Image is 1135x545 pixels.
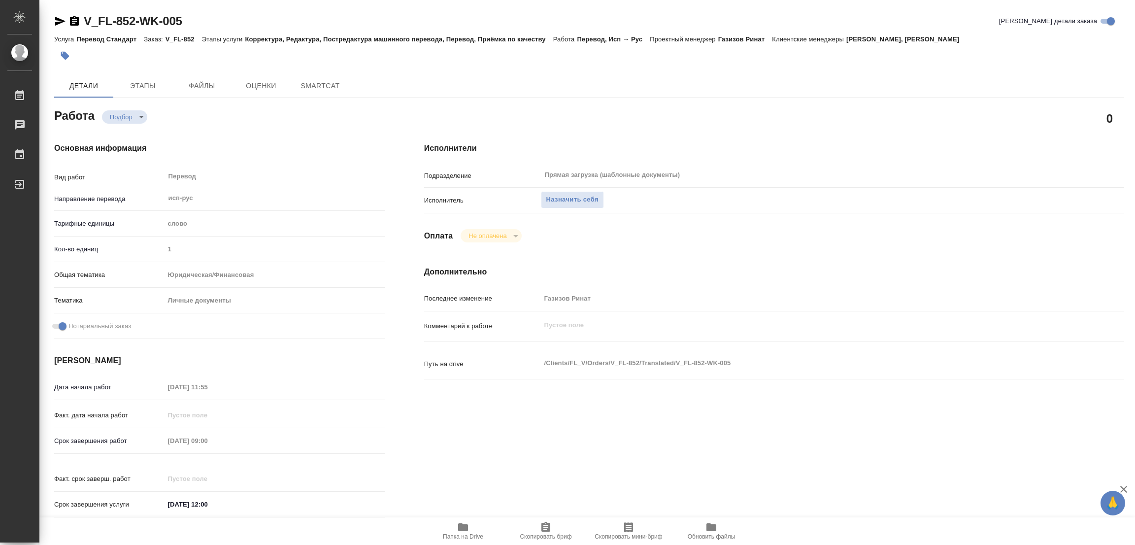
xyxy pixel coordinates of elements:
p: Корректура, Редактура, Постредактура машинного перевода, Перевод, Приёмка по качеству [245,35,553,43]
button: Скопировать ссылку [68,15,80,27]
p: V_FL-852 [166,35,202,43]
button: Подбор [107,113,135,121]
p: [PERSON_NAME], [PERSON_NAME] [846,35,967,43]
div: Подбор [102,110,147,124]
button: Скопировать мини-бриф [587,517,670,545]
h4: Исполнители [424,142,1124,154]
p: Перевод, Исп → Рус [577,35,650,43]
p: Путь на drive [424,359,541,369]
div: Личные документы [165,292,385,309]
input: Пустое поле [165,242,385,256]
h4: [PERSON_NAME] [54,355,385,367]
p: Направление перевода [54,194,165,204]
p: Последнее изменение [424,294,541,304]
p: Этапы услуги [202,35,245,43]
p: Тематика [54,296,165,306]
div: слово [165,215,385,232]
span: Файлы [178,80,226,92]
p: Исполнитель [424,196,541,205]
span: Обновить файлы [688,533,735,540]
input: ✎ Введи что-нибудь [165,497,251,511]
input: Пустое поле [165,380,251,394]
span: Скопировать бриф [520,533,571,540]
button: Назначить себя [541,191,604,208]
textarea: /Clients/FL_V/Orders/V_FL-852/Translated/V_FL-852-WK-005 [541,355,1066,372]
span: [PERSON_NAME] детали заказа [999,16,1097,26]
p: Проектный менеджер [650,35,718,43]
h2: 0 [1106,110,1113,127]
div: Юридическая/Финансовая [165,267,385,283]
button: Папка на Drive [422,517,504,545]
input: Пустое поле [165,408,251,422]
a: V_FL-852-WK-005 [84,14,182,28]
p: Работа [553,35,577,43]
button: Добавить тэг [54,45,76,67]
h4: Основная информация [54,142,385,154]
span: Нотариальный заказ [68,321,131,331]
span: SmartCat [297,80,344,92]
button: Скопировать бриф [504,517,587,545]
span: Скопировать мини-бриф [595,533,662,540]
p: Заказ: [144,35,165,43]
p: Вид работ [54,172,165,182]
h2: Работа [54,106,95,124]
span: Оценки [237,80,285,92]
h4: Дополнительно [424,266,1124,278]
span: Папка на Drive [443,533,483,540]
input: Пустое поле [541,291,1066,306]
h4: Оплата [424,230,453,242]
span: Этапы [119,80,167,92]
p: Комментарий к работе [424,321,541,331]
span: 🙏 [1104,493,1121,513]
p: Услуга [54,35,76,43]
div: Подбор [461,229,521,242]
p: Общая тематика [54,270,165,280]
span: Назначить себя [546,194,599,205]
p: Факт. срок заверш. работ [54,474,165,484]
p: Клиентские менеджеры [772,35,846,43]
p: Подразделение [424,171,541,181]
button: 🙏 [1101,491,1125,515]
p: Дата начала работ [54,382,165,392]
p: Тарифные единицы [54,219,165,229]
p: Перевод Стандарт [76,35,144,43]
input: Пустое поле [165,434,251,448]
p: Срок завершения услуги [54,500,165,510]
span: Детали [60,80,107,92]
p: Кол-во единиц [54,244,165,254]
button: Не оплачена [466,232,509,240]
p: Срок завершения работ [54,436,165,446]
p: Факт. дата начала работ [54,410,165,420]
button: Скопировать ссылку для ЯМессенджера [54,15,66,27]
p: Газизов Ринат [718,35,772,43]
input: Пустое поле [165,472,251,486]
button: Обновить файлы [670,517,753,545]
